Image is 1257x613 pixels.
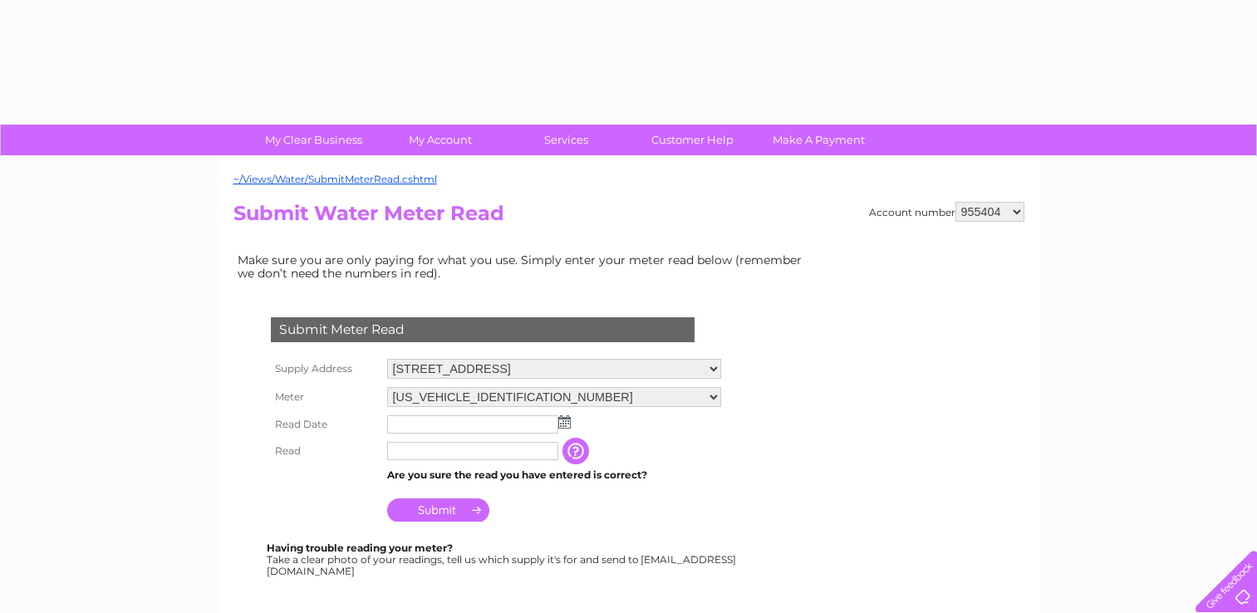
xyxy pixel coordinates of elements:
th: Supply Address [267,355,383,383]
a: My Account [371,125,508,155]
input: Submit [387,498,489,522]
th: Meter [267,383,383,411]
a: ~/Views/Water/SubmitMeterRead.cshtml [233,173,437,185]
img: ... [558,415,571,429]
a: Services [498,125,635,155]
div: Take a clear photo of your readings, tell us which supply it's for and send to [EMAIL_ADDRESS][DO... [267,542,739,576]
td: Make sure you are only paying for what you use. Simply enter your meter read below (remember we d... [233,249,815,284]
td: Are you sure the read you have entered is correct? [383,464,725,486]
h2: Submit Water Meter Read [233,202,1024,233]
a: Customer Help [624,125,761,155]
a: My Clear Business [245,125,382,155]
th: Read Date [267,411,383,438]
a: Make A Payment [750,125,887,155]
b: Having trouble reading your meter? [267,542,453,554]
div: Account number [869,202,1024,222]
th: Read [267,438,383,464]
input: Information [562,438,592,464]
div: Submit Meter Read [271,317,695,342]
